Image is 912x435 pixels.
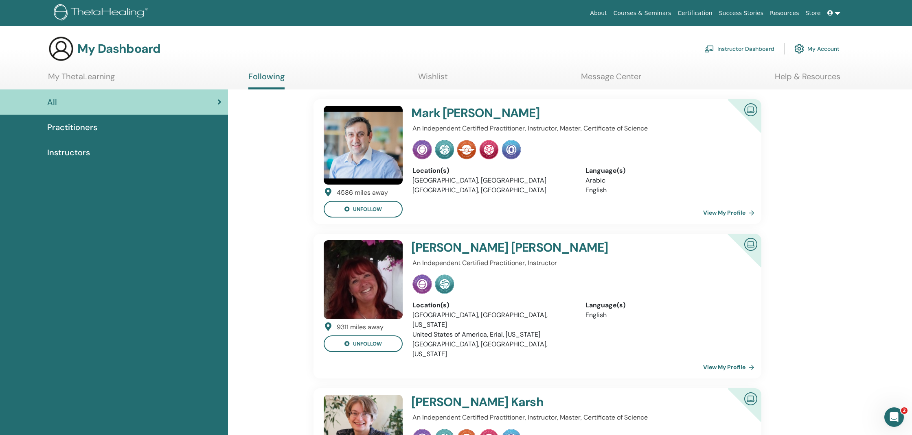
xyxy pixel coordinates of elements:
[411,240,690,255] h4: [PERSON_NAME] [PERSON_NAME]
[412,339,573,359] li: [GEOGRAPHIC_DATA], [GEOGRAPHIC_DATA], [US_STATE]
[412,413,746,422] p: An Independent Certified Practitioner, Instructor, Master, Certificate of Science
[411,395,690,409] h4: [PERSON_NAME] Karsh
[703,204,758,221] a: View My Profile
[418,72,448,87] a: Wishlist
[412,124,746,133] p: An Independent Certified Practitioner, Instructor, Master, Certificate of Science
[324,240,403,319] img: default.jpg
[704,40,774,58] a: Instructor Dashboard
[47,121,97,133] span: Practitioners
[802,6,824,21] a: Store
[585,166,746,176] div: Language(s)
[704,45,714,52] img: chalkboard-teacher.svg
[54,4,151,22] img: logo.png
[716,6,767,21] a: Success Stories
[884,407,904,427] iframe: Intercom live chat
[587,6,610,21] a: About
[337,322,384,332] div: 9311 miles away
[77,41,160,56] h3: My Dashboard
[412,185,573,195] li: [GEOGRAPHIC_DATA], [GEOGRAPHIC_DATA]
[581,72,641,87] a: Message Center
[411,106,690,120] h4: Mark [PERSON_NAME]
[324,335,403,352] button: unfollow
[741,235,761,253] img: Certified Online Instructor
[585,185,746,195] li: English
[741,100,761,118] img: Certified Online Instructor
[412,176,573,185] li: [GEOGRAPHIC_DATA], [GEOGRAPHIC_DATA]
[47,146,90,159] span: Instructors
[703,359,758,375] a: View My Profile
[324,201,403,217] button: unfollow
[585,310,746,320] li: English
[715,388,761,435] div: Certified Online Instructor
[412,258,746,268] p: An Independent Certified Practitioner, Instructor
[767,6,802,21] a: Resources
[674,6,715,21] a: Certification
[585,176,746,185] li: Arabic
[412,300,573,310] div: Location(s)
[794,42,804,56] img: cog.svg
[337,188,388,198] div: 4586 miles away
[48,72,115,87] a: My ThetaLearning
[610,6,675,21] a: Courses & Seminars
[775,72,840,87] a: Help & Resources
[324,106,403,185] img: default.jpg
[585,300,746,310] div: Language(s)
[794,40,840,58] a: My Account
[412,330,573,339] li: United States of America, Erial, [US_STATE]
[715,99,761,146] div: Certified Online Instructor
[47,96,57,108] span: All
[741,389,761,407] img: Certified Online Instructor
[248,72,285,89] a: Following
[48,36,74,62] img: generic-user-icon.jpg
[412,166,573,176] div: Location(s)
[901,407,908,414] span: 2
[412,310,573,330] li: [GEOGRAPHIC_DATA], [GEOGRAPHIC_DATA], [US_STATE]
[715,234,761,281] div: Certified Online Instructor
